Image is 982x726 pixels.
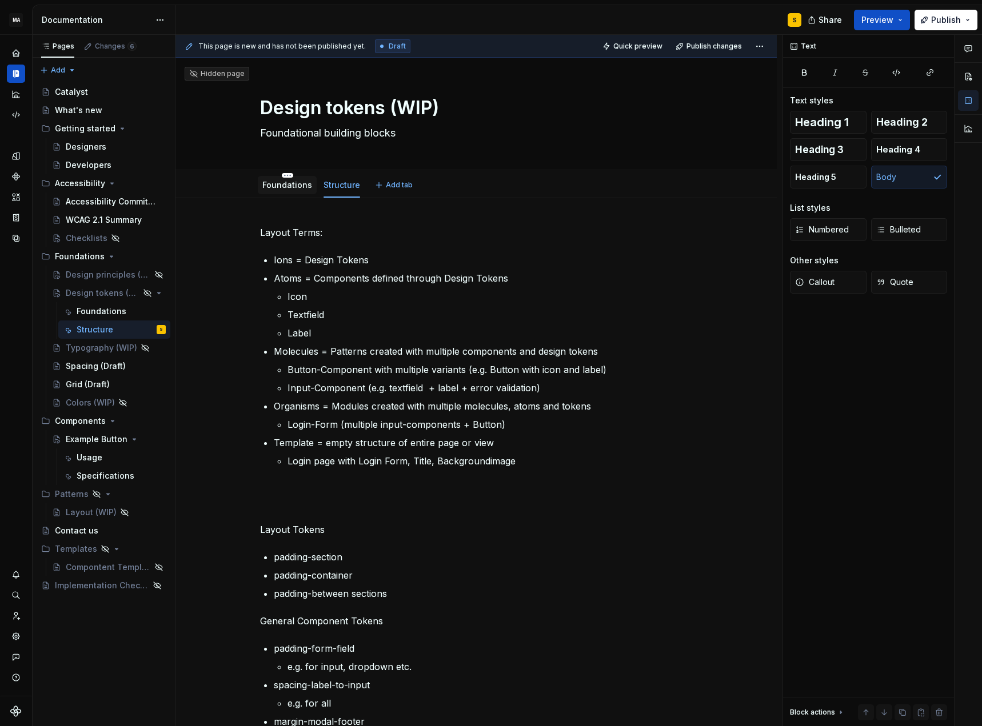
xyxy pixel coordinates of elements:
[37,576,170,595] a: Implementation Checklist
[258,173,317,196] div: Foundations
[274,641,692,655] p: padding-form-field
[55,415,106,427] div: Components
[37,119,170,138] div: Getting started
[77,324,113,335] div: Structure
[2,7,30,32] button: MA
[66,379,110,390] div: Grid (Draft)
[790,202,831,214] div: List styles
[42,14,150,26] div: Documentation
[37,101,170,119] a: What's new
[793,15,797,25] div: S
[47,339,170,357] a: Typography (WIP)
[274,568,692,582] p: padding-container
[790,95,833,106] div: Text styles
[324,180,360,190] a: Structure
[802,10,849,30] button: Share
[274,550,692,564] p: padding-section
[389,42,406,51] span: Draft
[7,106,25,124] a: Code automation
[58,448,170,467] a: Usage
[66,342,137,354] div: Typography (WIP)
[274,587,692,600] p: padding-between sections
[37,62,79,78] button: Add
[55,488,89,500] div: Patterns
[7,65,25,83] a: Documentation
[288,290,692,303] p: Icon
[37,412,170,430] div: Components
[55,543,97,555] div: Templates
[274,678,692,692] p: spacing-label-to-input
[7,565,25,584] div: Notifications
[790,138,867,161] button: Heading 3
[66,159,111,171] div: Developers
[47,558,170,576] a: Compontent Template
[77,306,126,317] div: Foundations
[47,284,170,302] a: Design tokens (WIP)
[37,247,170,266] div: Foundations
[66,214,142,226] div: WCAG 2.1 Summary
[47,211,170,229] a: WCAG 2.1 Summary
[41,42,74,51] div: Pages
[319,173,365,196] div: Structure
[66,397,115,408] div: Colors (WIP)
[58,302,170,320] a: Foundations
[790,111,867,134] button: Heading 1
[189,69,245,78] div: Hidden page
[7,167,25,186] div: Components
[790,166,867,188] button: Heading 5
[871,218,948,241] button: Bulleted
[790,271,867,294] button: Callout
[7,648,25,666] button: Contact support
[55,105,102,116] div: What's new
[55,251,105,262] div: Foundations
[931,14,961,26] span: Publish
[274,436,692,450] p: Template = empty structure of entire page or view
[47,394,170,412] a: Colors (WIP)
[37,83,170,595] div: Page tree
[7,607,25,625] a: Invite team
[198,42,366,51] span: This page is new and has not been published yet.
[915,10,977,30] button: Publish
[790,255,839,266] div: Other styles
[288,660,692,673] p: e.g. for input, dropdown etc.
[47,138,170,156] a: Designers
[613,42,662,51] span: Quick preview
[260,523,692,536] p: Layout Tokens
[58,467,170,485] a: Specifications
[876,117,928,128] span: Heading 2
[66,507,117,518] div: Layout (WIP)
[66,360,126,372] div: Spacing (Draft)
[386,181,413,190] span: Add tab
[861,14,893,26] span: Preview
[37,540,170,558] div: Templates
[288,454,692,468] p: Login page with Login Form, Title, Backgroundimage
[55,86,88,98] div: Catalyst
[7,85,25,103] a: Analytics
[876,276,913,288] span: Quote
[47,156,170,174] a: Developers
[66,434,127,445] div: Example Button
[95,42,137,51] div: Changes
[795,276,835,288] span: Callout
[795,224,849,235] span: Numbered
[58,320,170,339] a: StructureS
[7,627,25,645] a: Settings
[790,218,867,241] button: Numbered
[7,208,25,227] div: Storybook stories
[7,188,25,206] a: Assets
[9,13,23,27] div: MA
[47,375,170,394] a: Grid (Draft)
[7,586,25,604] button: Search ⌘K
[66,287,139,299] div: Design tokens (WIP)
[7,229,25,247] a: Data sources
[7,147,25,165] a: Design tokens
[288,696,692,710] p: e.g. for all
[127,42,137,51] span: 6
[876,224,921,235] span: Bulleted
